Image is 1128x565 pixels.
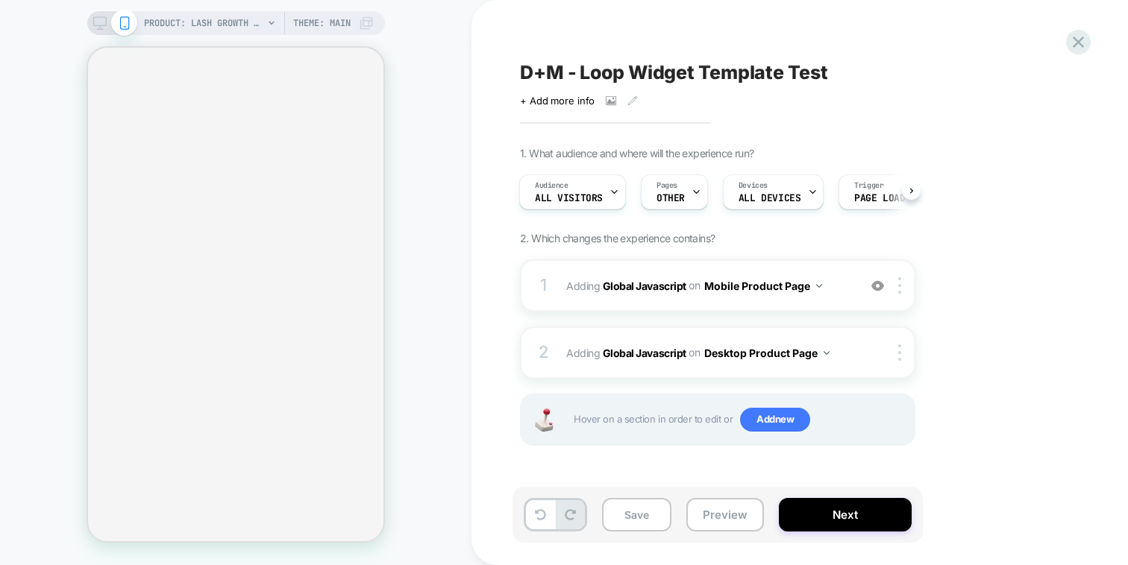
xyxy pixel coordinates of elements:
img: crossed eye [871,280,884,292]
span: Theme: MAIN [293,11,351,35]
div: 2 [536,338,551,367]
span: Audience [535,180,568,191]
span: OTHER [657,193,685,203]
span: Adding [566,342,850,364]
span: Devices [739,180,768,191]
img: Joystick [529,408,559,432]
img: down arrow [824,351,830,355]
span: + Add more info [520,95,595,107]
button: Preview [686,498,764,531]
img: close [898,344,901,361]
img: close [898,277,901,294]
span: Pages [657,180,677,191]
span: on [689,343,700,362]
span: Add new [740,408,810,432]
button: Mobile Product Page [704,275,822,297]
span: 1. What audience and where will the experience run? [520,147,753,160]
span: Page Load [854,193,905,203]
span: Hover on a section in order to edit or [574,408,906,432]
div: 1 [536,271,551,300]
span: D+M - Loop Widget Template Test [520,61,828,83]
span: PRODUCT: Lash Growth Serum [eyelash] [144,11,263,35]
span: on [689,276,700,294]
span: ALL DEVICES [739,193,800,203]
button: Save [602,498,671,531]
button: Next [779,498,912,531]
b: Global Javascript [603,279,686,291]
b: Global Javascript [603,346,686,359]
span: Trigger [854,180,883,191]
span: Adding [566,275,850,297]
button: Desktop Product Page [704,342,830,364]
span: 2. Which changes the experience contains? [520,232,715,244]
img: down arrow [816,284,822,288]
span: All Visitors [535,193,603,203]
